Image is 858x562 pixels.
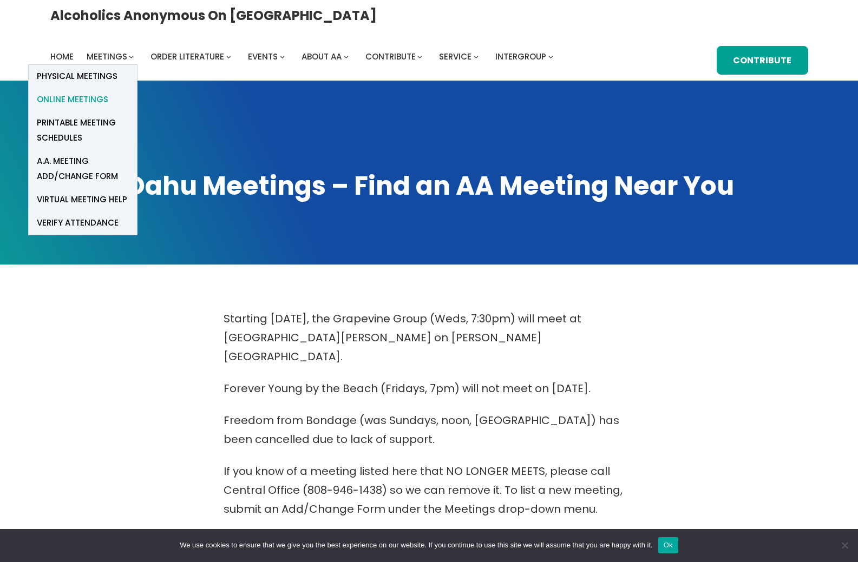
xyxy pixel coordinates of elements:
[37,69,117,84] span: Physical Meetings
[365,49,416,64] a: Contribute
[248,49,278,64] a: Events
[87,51,127,62] span: Meetings
[224,411,635,449] p: Freedom from Bondage (was Sundays, noon, [GEOGRAPHIC_DATA]) has been cancelled due to lack of sup...
[224,379,635,398] p: Forever Young by the Beach (Fridays, 7pm) will not meet on [DATE].
[439,49,471,64] a: Service
[365,51,416,62] span: Contribute
[224,309,635,366] p: Starting [DATE], the Grapevine Group (Weds, 7:30pm) will meet at [GEOGRAPHIC_DATA][PERSON_NAME] o...
[50,4,377,27] a: Alcoholics Anonymous on [GEOGRAPHIC_DATA]
[29,188,137,211] a: Virtual Meeting Help
[548,54,553,59] button: Intergroup submenu
[226,54,231,59] button: Order Literature submenu
[150,51,224,62] span: Order Literature
[29,111,137,150] a: Printable Meeting Schedules
[302,49,342,64] a: About AA
[474,54,479,59] button: Service submenu
[50,169,808,204] h1: Oahu Meetings – Find an AA Meeting Near You
[50,49,74,64] a: Home
[224,462,635,519] p: If you know of a meeting listed here that NO LONGER MEETS, please call Central Office (808-946-14...
[302,51,342,62] span: About AA
[717,46,808,75] a: Contribute
[839,540,850,551] span: No
[495,49,546,64] a: Intergroup
[87,49,127,64] a: Meetings
[29,211,137,235] a: verify attendance
[180,540,652,551] span: We use cookies to ensure that we give you the best experience on our website. If you continue to ...
[50,49,557,64] nav: Intergroup
[37,215,119,230] span: verify attendance
[37,154,129,184] span: A.A. Meeting Add/Change Form
[280,54,285,59] button: Events submenu
[495,51,546,62] span: Intergroup
[50,51,74,62] span: Home
[37,115,129,146] span: Printable Meeting Schedules
[248,51,278,62] span: Events
[344,54,349,59] button: About AA submenu
[439,51,471,62] span: Service
[29,88,137,111] a: Online Meetings
[29,65,137,88] a: Physical Meetings
[417,54,422,59] button: Contribute submenu
[37,192,127,207] span: Virtual Meeting Help
[29,150,137,188] a: A.A. Meeting Add/Change Form
[658,537,678,553] button: Ok
[129,54,134,59] button: Meetings submenu
[37,92,108,107] span: Online Meetings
